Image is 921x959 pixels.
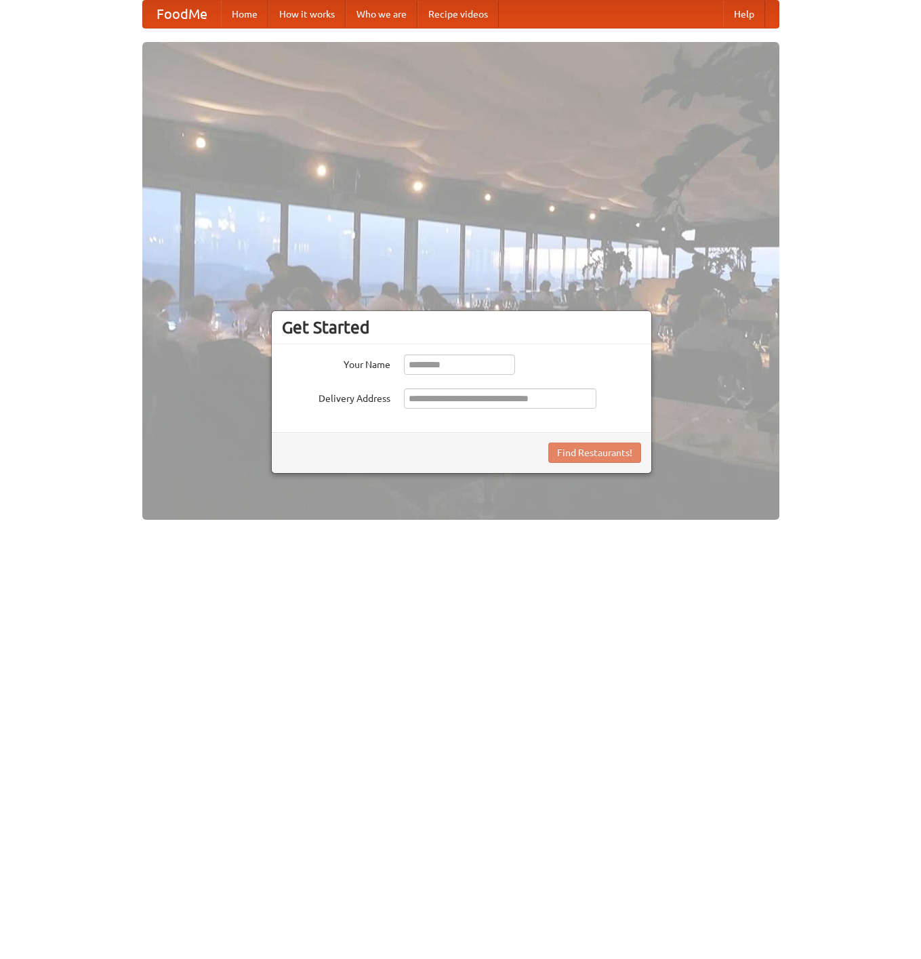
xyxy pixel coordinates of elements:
[268,1,346,28] a: How it works
[221,1,268,28] a: Home
[417,1,499,28] a: Recipe videos
[282,317,641,338] h3: Get Started
[346,1,417,28] a: Who we are
[143,1,221,28] a: FoodMe
[723,1,765,28] a: Help
[548,443,641,463] button: Find Restaurants!
[282,354,390,371] label: Your Name
[282,388,390,405] label: Delivery Address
